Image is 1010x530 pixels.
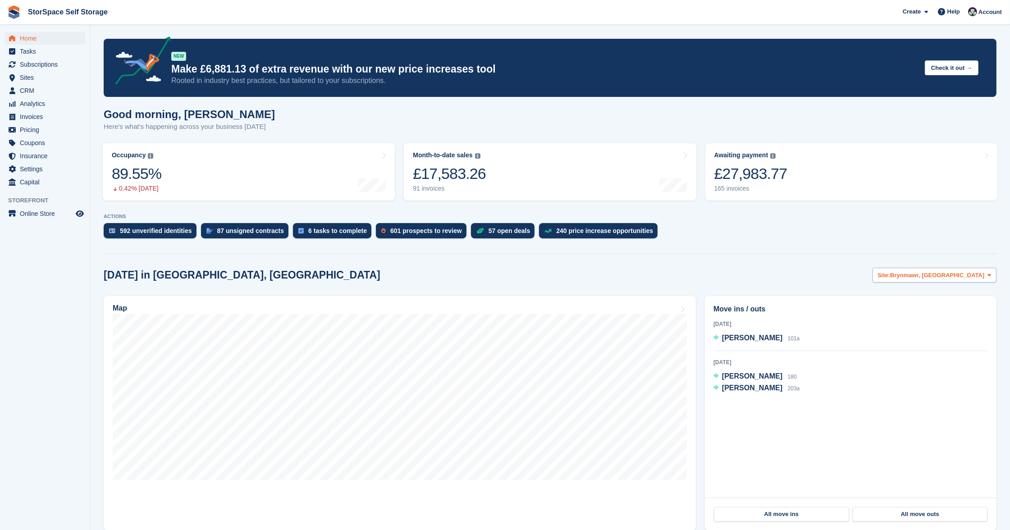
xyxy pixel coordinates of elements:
[713,320,988,328] div: [DATE]
[713,371,797,383] a: [PERSON_NAME] 180
[853,507,988,521] a: All move outs
[20,84,74,97] span: CRM
[120,227,192,234] div: 592 unverified identities
[112,151,146,159] div: Occupancy
[20,97,74,110] span: Analytics
[8,196,90,205] span: Storefront
[201,223,293,243] a: 87 unsigned contracts
[104,269,380,281] h2: [DATE] in [GEOGRAPHIC_DATA], [GEOGRAPHIC_DATA]
[20,32,74,45] span: Home
[489,227,530,234] div: 57 open deals
[714,185,787,192] div: 165 invoices
[705,143,997,201] a: Awaiting payment £27,983.77 165 invoices
[5,32,85,45] a: menu
[714,164,787,183] div: £27,983.77
[5,207,85,220] a: menu
[413,185,486,192] div: 91 invoices
[7,5,21,19] img: stora-icon-8386f47178a22dfd0bd8f6a31ec36ba5ce8667c1dd55bd0f319d3a0aa187defe.svg
[20,45,74,58] span: Tasks
[5,123,85,136] a: menu
[770,153,776,159] img: icon-info-grey-7440780725fd019a000dd9b08b2336e03edf1995a4989e88bcd33f0948082b44.svg
[108,37,171,88] img: price-adjustments-announcement-icon-8257ccfd72463d97f412b2fc003d46551f7dbcb40ab6d574587a9cd5c0d94...
[24,5,111,19] a: StorSpace Self Storage
[475,153,480,159] img: icon-info-grey-7440780725fd019a000dd9b08b2336e03edf1995a4989e88bcd33f0948082b44.svg
[390,227,462,234] div: 601 prospects to review
[788,385,800,392] span: 203a
[714,507,849,521] a: All move ins
[413,164,486,183] div: £17,583.26
[722,334,782,342] span: [PERSON_NAME]
[556,227,653,234] div: 240 price increase opportunities
[5,150,85,162] a: menu
[404,143,696,201] a: Month-to-date sales £17,583.26 91 invoices
[873,268,996,283] button: Site: Brynmawr, [GEOGRAPHIC_DATA]
[113,304,127,312] h2: Map
[5,71,85,84] a: menu
[112,164,161,183] div: 89.55%
[903,7,921,16] span: Create
[20,176,74,188] span: Capital
[968,7,977,16] img: Ross Hadlington
[112,185,161,192] div: 0.42% [DATE]
[20,150,74,162] span: Insurance
[539,223,662,243] a: 240 price increase opportunities
[20,110,74,123] span: Invoices
[376,223,471,243] a: 601 prospects to review
[978,8,1002,17] span: Account
[713,358,988,366] div: [DATE]
[171,52,186,61] div: NEW
[714,151,768,159] div: Awaiting payment
[20,58,74,71] span: Subscriptions
[171,76,918,86] p: Rooted in industry best practices, but tailored to your subscriptions.
[722,384,782,392] span: [PERSON_NAME]
[103,143,395,201] a: Occupancy 89.55% 0.42% [DATE]
[722,372,782,380] span: [PERSON_NAME]
[74,208,85,219] a: Preview store
[713,333,800,344] a: [PERSON_NAME] 101a
[20,207,74,220] span: Online Store
[104,122,275,132] p: Here's what's happening across your business [DATE]
[713,383,800,394] a: [PERSON_NAME] 203a
[104,108,275,120] h1: Good morning, [PERSON_NAME]
[713,304,988,315] h2: Move ins / outs
[925,60,978,75] button: Check it out →
[5,110,85,123] a: menu
[20,123,74,136] span: Pricing
[413,151,472,159] div: Month-to-date sales
[5,58,85,71] a: menu
[20,137,74,149] span: Coupons
[293,223,376,243] a: 6 tasks to complete
[5,84,85,97] a: menu
[544,229,552,233] img: price_increase_opportunities-93ffe204e8149a01c8c9dc8f82e8f89637d9d84a8eef4429ea346261dce0b2c0.svg
[5,97,85,110] a: menu
[5,45,85,58] a: menu
[877,271,890,280] span: Site:
[104,214,996,219] p: ACTIONS
[104,223,201,243] a: 592 unverified identities
[476,228,484,234] img: deal-1b604bf984904fb50ccaf53a9ad4b4a5d6e5aea283cecdc64d6e3604feb123c2.svg
[381,228,386,233] img: prospect-51fa495bee0391a8d652442698ab0144808aea92771e9ea1ae160a38d050c398.svg
[298,228,304,233] img: task-75834270c22a3079a89374b754ae025e5fb1db73e45f91037f5363f120a921f8.svg
[788,374,797,380] span: 180
[947,7,960,16] span: Help
[471,223,539,243] a: 57 open deals
[20,163,74,175] span: Settings
[308,227,367,234] div: 6 tasks to complete
[109,228,115,233] img: verify_identity-adf6edd0f0f0b5bbfe63781bf79b02c33cf7c696d77639b501bdc392416b5a36.svg
[217,227,284,234] div: 87 unsigned contracts
[5,137,85,149] a: menu
[5,176,85,188] a: menu
[890,271,984,280] span: Brynmawr, [GEOGRAPHIC_DATA]
[206,228,213,233] img: contract_signature_icon-13c848040528278c33f63329250d36e43548de30e8caae1d1a13099fd9432cc5.svg
[148,153,153,159] img: icon-info-grey-7440780725fd019a000dd9b08b2336e03edf1995a4989e88bcd33f0948082b44.svg
[171,63,918,76] p: Make £6,881.13 of extra revenue with our new price increases tool
[5,163,85,175] a: menu
[788,335,800,342] span: 101a
[20,71,74,84] span: Sites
